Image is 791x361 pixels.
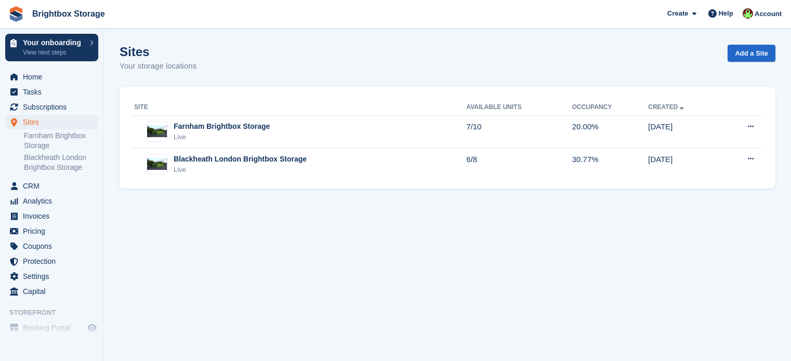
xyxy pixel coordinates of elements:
span: Pricing [23,224,85,238]
a: Created [648,103,686,111]
td: 6/8 [466,148,572,180]
div: Blackheath London Brightbox Storage [174,154,307,165]
a: Your onboarding View next steps [5,34,98,61]
span: Analytics [23,194,85,208]
a: menu [5,224,98,238]
p: Your onboarding [23,39,85,46]
span: Coupons [23,239,85,253]
span: Subscriptions [23,100,85,114]
img: Marlena [743,8,753,19]
td: 20.00% [572,115,648,148]
a: menu [5,194,98,208]
img: Image of Farnham Brightbox Storage site [147,126,167,137]
a: menu [5,70,98,84]
a: menu [5,179,98,193]
div: Farnham Brightbox Storage [174,121,270,132]
span: Invoices [23,209,85,223]
a: Brightbox Storage [28,5,109,22]
a: menu [5,239,98,253]
div: Live [174,165,307,175]
span: Capital [23,284,85,299]
span: CRM [23,179,85,193]
a: Blackheath London Brightbox Storage [24,153,98,172]
a: Preview store [86,322,98,334]
img: Image of Blackheath London Brightbox Storage site [147,158,167,170]
span: Create [667,8,688,19]
img: stora-icon-8386f47178a22dfd0bd8f6a31ec36ba5ce8667c1dd55bd0f319d3a0aa187defe.svg [8,6,24,22]
div: Live [174,132,270,142]
a: menu [5,269,98,284]
td: [DATE] [648,148,721,180]
a: menu [5,209,98,223]
a: menu [5,100,98,114]
h1: Sites [120,45,197,59]
span: Sites [23,115,85,129]
a: menu [5,115,98,129]
a: menu [5,320,98,335]
a: menu [5,85,98,99]
p: Your storage locations [120,60,197,72]
th: Occupancy [572,99,648,116]
p: View next steps [23,48,85,57]
span: Settings [23,269,85,284]
span: Help [719,8,733,19]
span: Storefront [9,307,103,318]
span: Home [23,70,85,84]
span: Booking Portal [23,320,85,335]
a: menu [5,254,98,269]
td: 30.77% [572,148,648,180]
a: Farnham Brightbox Storage [24,131,98,151]
a: menu [5,284,98,299]
th: Available Units [466,99,572,116]
th: Site [132,99,466,116]
td: 7/10 [466,115,572,148]
span: Tasks [23,85,85,99]
td: [DATE] [648,115,721,148]
span: Protection [23,254,85,269]
a: Add a Site [728,45,775,62]
span: Account [755,9,782,19]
